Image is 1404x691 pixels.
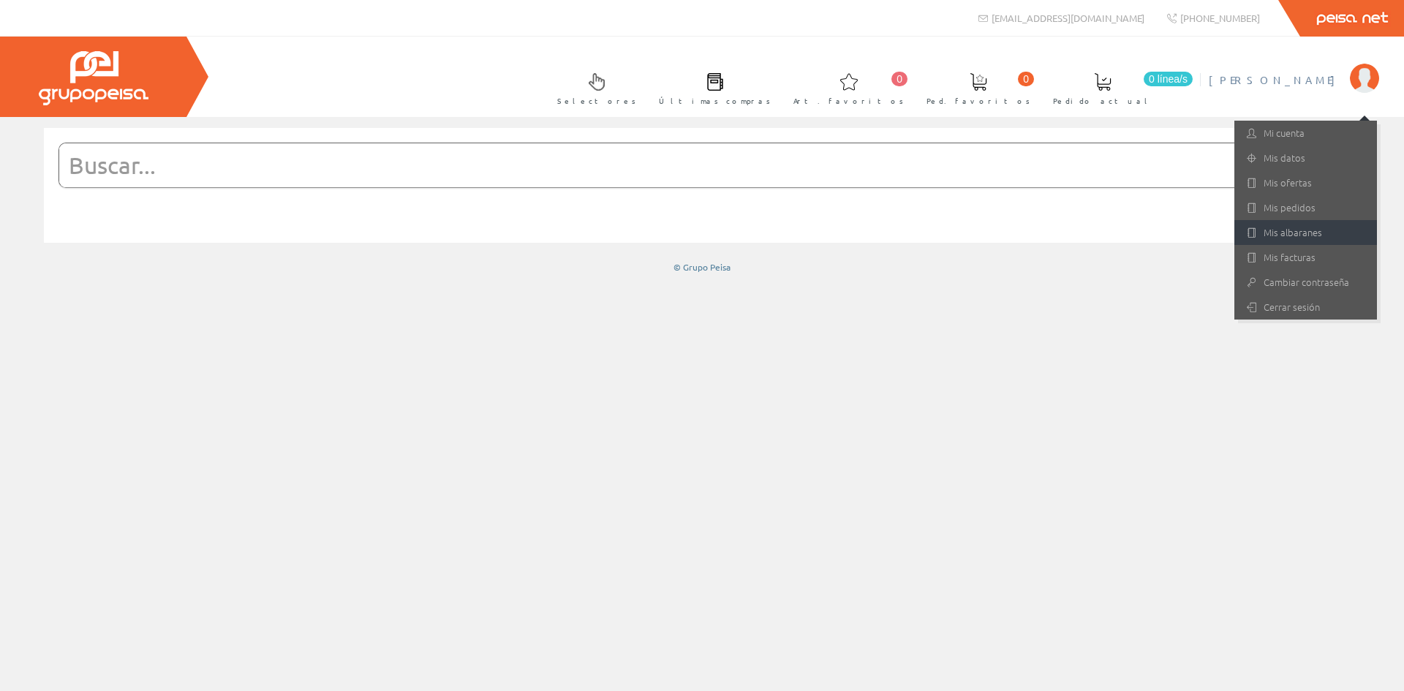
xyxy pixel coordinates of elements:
[793,94,904,108] span: Art. favoritos
[59,143,1309,187] input: Buscar...
[1144,72,1193,86] span: 0 línea/s
[1234,270,1377,295] a: Cambiar contraseña
[1209,72,1343,87] span: [PERSON_NAME]
[1234,121,1377,146] a: Mi cuenta
[1234,295,1377,320] a: Cerrar sesión
[644,61,778,114] a: Últimas compras
[1234,146,1377,170] a: Mis datos
[1234,220,1377,245] a: Mis albaranes
[1053,94,1152,108] span: Pedido actual
[39,51,148,105] img: Grupo Peisa
[1180,12,1260,24] span: [PHONE_NUMBER]
[1209,61,1379,75] a: [PERSON_NAME]
[557,94,636,108] span: Selectores
[992,12,1144,24] span: [EMAIL_ADDRESS][DOMAIN_NAME]
[1018,72,1034,86] span: 0
[891,72,907,86] span: 0
[44,261,1360,273] div: © Grupo Peisa
[1234,245,1377,270] a: Mis facturas
[1234,195,1377,220] a: Mis pedidos
[1234,170,1377,195] a: Mis ofertas
[926,94,1030,108] span: Ped. favoritos
[659,94,771,108] span: Últimas compras
[543,61,643,114] a: Selectores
